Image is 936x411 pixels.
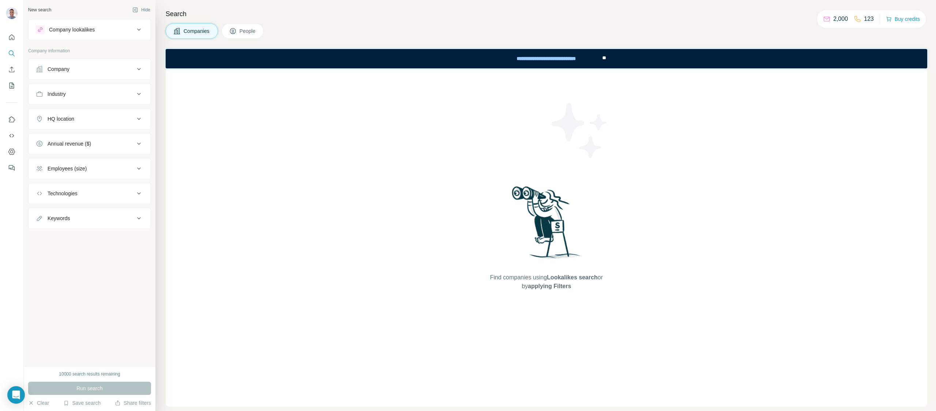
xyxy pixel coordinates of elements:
div: Company lookalikes [49,26,95,33]
button: Enrich CSV [6,63,18,76]
button: Technologies [29,185,151,202]
span: applying Filters [528,283,571,289]
img: Surfe Illustration - Woman searching with binoculars [509,184,585,266]
div: Company [48,65,69,73]
div: Employees (size) [48,165,87,172]
button: Annual revenue ($) [29,135,151,152]
button: HQ location [29,110,151,128]
button: Use Surfe on LinkedIn [6,113,18,126]
div: Industry [48,90,66,98]
span: Companies [184,27,210,35]
button: Feedback [6,161,18,174]
p: Company information [28,48,151,54]
button: Use Surfe API [6,129,18,142]
div: Annual revenue ($) [48,140,91,147]
div: HQ location [48,115,74,122]
p: 2,000 [833,15,848,23]
button: Save search [63,399,101,407]
span: Lookalikes search [547,274,598,280]
span: People [239,27,256,35]
iframe: Banner [166,49,927,68]
button: Employees (size) [29,160,151,177]
p: 123 [864,15,874,23]
button: Company [29,60,151,78]
h4: Search [166,9,927,19]
button: Search [6,47,18,60]
button: Share filters [115,399,151,407]
button: Industry [29,85,151,103]
div: Technologies [48,190,78,197]
div: Keywords [48,215,70,222]
img: Surfe Illustration - Stars [547,98,612,163]
button: Buy credits [886,14,920,24]
button: Dashboard [6,145,18,158]
button: Quick start [6,31,18,44]
button: My lists [6,79,18,92]
div: New search [28,7,51,13]
button: Keywords [29,210,151,227]
button: Clear [28,399,49,407]
button: Hide [127,4,155,15]
button: Company lookalikes [29,21,151,38]
div: Open Intercom Messenger [7,386,25,404]
img: Avatar [6,7,18,19]
div: 10000 search results remaining [59,371,120,377]
span: Find companies using or by [488,273,605,291]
